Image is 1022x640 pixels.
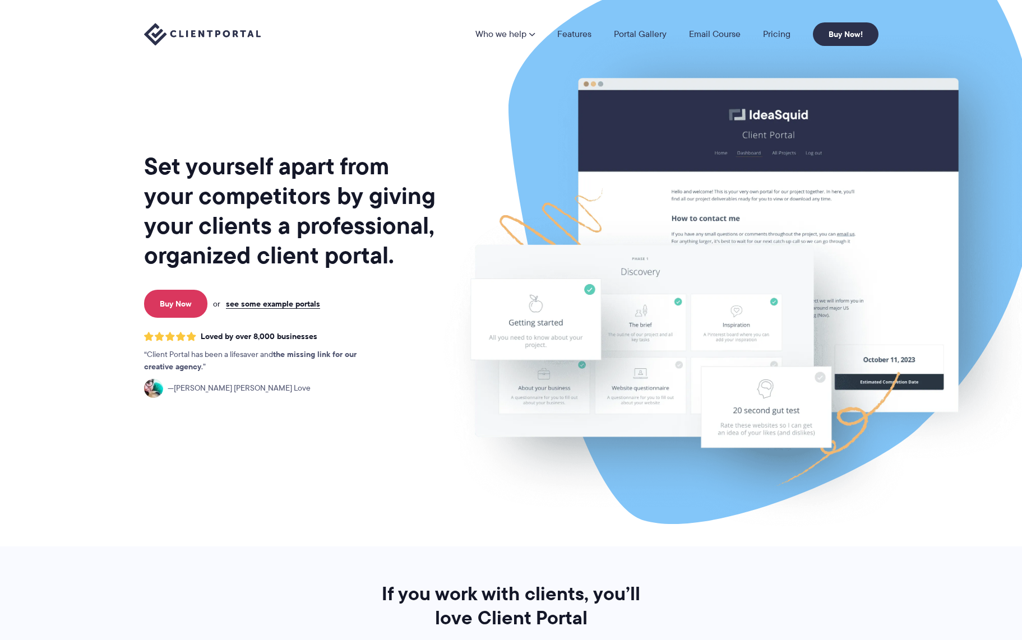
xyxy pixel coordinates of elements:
[614,30,667,39] a: Portal Gallery
[367,582,656,630] h2: If you work with clients, you’ll love Client Portal
[144,349,380,373] p: Client Portal has been a lifesaver and .
[213,299,220,309] span: or
[557,30,591,39] a: Features
[201,332,317,341] span: Loved by over 8,000 businesses
[144,290,207,318] a: Buy Now
[689,30,741,39] a: Email Course
[475,30,535,39] a: Who we help
[813,22,878,46] a: Buy Now!
[763,30,790,39] a: Pricing
[144,151,438,270] h1: Set yourself apart from your competitors by giving your clients a professional, organized client ...
[168,382,311,395] span: [PERSON_NAME] [PERSON_NAME] Love
[226,299,320,309] a: see some example portals
[144,348,357,373] strong: the missing link for our creative agency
